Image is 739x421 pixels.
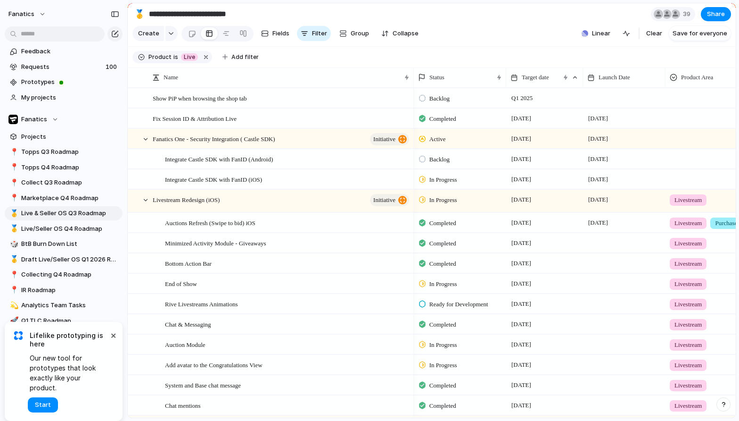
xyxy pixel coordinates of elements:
span: Save for everyone [673,29,727,38]
span: In Progress [429,195,457,205]
span: Create [138,29,159,38]
span: [DATE] [509,359,534,370]
span: Livestream [674,219,702,228]
div: 🥇Live/Seller OS Q4 Roadmap [5,222,123,236]
span: Livestream Redesign (iOS) [153,194,220,205]
span: [DATE] [509,153,534,165]
span: Livestream [674,195,702,205]
span: Completed [429,259,456,269]
span: Livestream [674,279,702,289]
div: 🥇 [10,208,16,219]
span: Collapse [393,29,419,38]
span: Linear [592,29,610,38]
div: 📍 [10,177,16,188]
span: [DATE] [509,339,534,350]
span: Auctions Refresh (Swipe to bid) iOS [165,217,255,228]
span: Livestream [674,401,702,411]
button: 📍 [8,286,18,295]
span: Chat & Messaging [165,319,211,329]
span: [DATE] [509,217,534,228]
span: Rive Livestreams Animations [165,298,238,309]
span: Topps Q3 Roadmap [21,147,119,157]
span: My projects [21,93,119,102]
button: fanatics [4,7,51,22]
a: 📍Collecting Q4 Roadmap [5,268,123,282]
span: Livestream [674,259,702,269]
button: is [172,52,180,62]
div: 🎲 [10,239,16,250]
span: [DATE] [509,133,534,144]
span: [DATE] [586,174,610,185]
button: initiative [370,133,409,145]
span: [DATE] [586,153,610,165]
a: 📍IR Roadmap [5,283,123,297]
span: Clear [646,29,662,38]
span: Q1 2025 [509,93,535,104]
div: 📍 [10,147,16,158]
button: Dismiss [107,329,119,341]
span: [DATE] [509,319,534,330]
span: Auction Module [165,339,205,350]
span: BtB Burn Down List [21,239,119,249]
span: Completed [429,239,456,248]
a: 📍Collect Q3 Roadmap [5,176,123,190]
button: 📍 [8,178,18,187]
span: Product [148,53,172,61]
button: 📍 [8,147,18,157]
span: Our new tool for prototypes that look exactly like your product. [30,353,108,393]
span: Active [429,135,446,144]
button: Create [132,26,164,41]
span: In Progress [429,361,457,370]
span: initiative [373,194,395,207]
div: 📍 [10,269,16,280]
button: Group [335,26,374,41]
span: Live [184,53,195,61]
button: 🥇 [8,224,18,234]
a: 🎲BtB Burn Down List [5,237,123,251]
span: Livestream [674,361,702,370]
span: Share [707,9,725,19]
span: [DATE] [509,298,534,310]
a: My projects [5,91,123,105]
a: 📍Topps Q3 Roadmap [5,145,123,159]
span: [DATE] [509,258,534,269]
span: [DATE] [509,237,534,249]
span: Livestream [674,300,702,309]
span: Livestream [674,239,702,248]
span: Feedback [21,47,119,56]
span: Livestream [674,340,702,350]
span: Integrate Castle SDK with FanID (iOS) [165,174,262,185]
a: 📍Marketplace Q4 Roadmap [5,191,123,205]
span: Fanatics One - Security Integration ( Castle SDK) [153,133,275,144]
div: 🥇 [10,254,16,265]
span: 100 [106,62,119,72]
button: Add filter [217,51,264,64]
span: Completed [429,114,456,124]
span: Livestream [674,320,702,329]
button: 🥇 [8,255,18,264]
span: System and Base chat message [165,379,241,390]
button: 🥇 [8,209,18,218]
div: 📍Topps Q4 Roadmap [5,160,123,175]
span: [DATE] [509,113,534,124]
span: Target date [522,73,549,82]
div: 🚀Q1 TLC Roadmap [5,314,123,328]
span: Prototypes [21,77,119,87]
span: Marketplace Q4 Roadmap [21,194,119,203]
span: Livestream [674,381,702,390]
span: Backlog [429,94,450,103]
div: 📍 [10,162,16,173]
a: Projects [5,130,123,144]
a: Feedback [5,44,123,59]
button: Live [179,52,200,62]
span: Group [351,29,369,38]
button: 📍 [8,194,18,203]
div: 📍 [10,193,16,203]
span: [DATE] [509,379,534,391]
div: 💫Analytics Team Tasks [5,298,123,312]
a: 🥇Live & Seller OS Q3 Roadmap [5,206,123,220]
button: Clear [642,26,666,41]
